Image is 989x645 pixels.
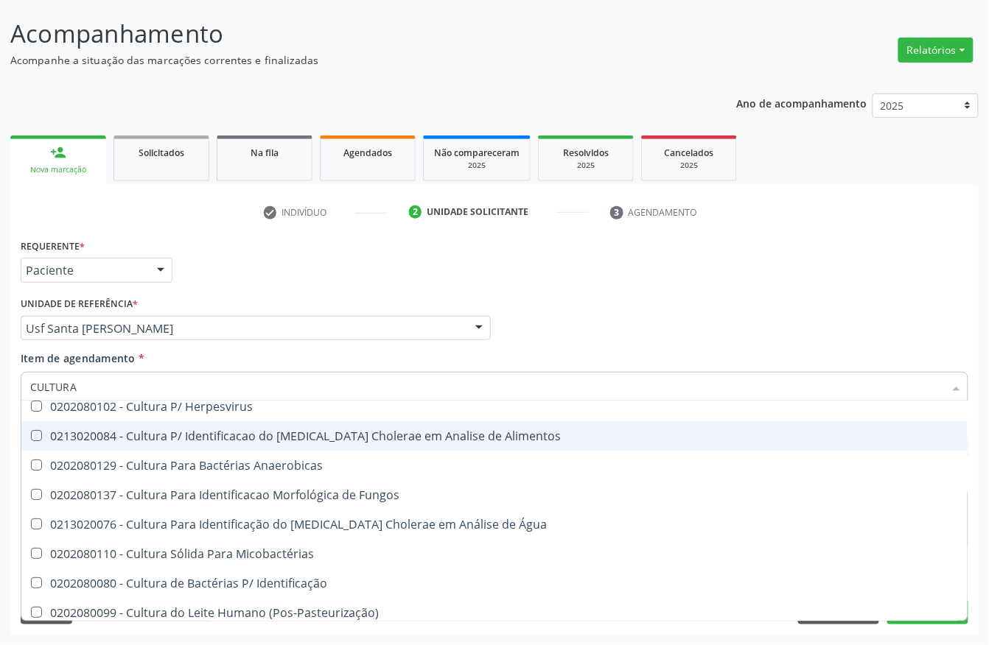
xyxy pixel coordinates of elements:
[30,518,959,530] div: 0213020076 - Cultura Para Identificação do [MEDICAL_DATA] Cholerae em Análise de Água
[409,205,422,219] div: 2
[30,489,959,501] div: 0202080137 - Cultura Para Identificacao Morfológica de Fungos
[434,147,520,159] span: Não compareceram
[10,52,688,68] p: Acompanhe a situação das marcações correntes e finalizadas
[30,459,959,471] div: 0202080129 - Cultura Para Bactérias Anaerobicas
[139,147,184,159] span: Solicitados
[21,351,136,365] span: Item de agendamento
[898,38,974,63] button: Relatórios
[21,164,96,175] div: Nova marcação
[665,147,714,159] span: Cancelados
[251,147,279,159] span: Na fila
[21,235,85,258] label: Requerente
[549,160,623,171] div: 2025
[30,548,959,560] div: 0202080110 - Cultura Sólida Para Micobactérias
[30,401,959,412] div: 0202080102 - Cultura P/ Herpesvirus
[10,15,688,52] p: Acompanhamento
[50,144,66,161] div: person_add
[21,293,138,316] label: Unidade de referência
[427,205,528,219] div: Unidade solicitante
[563,147,609,159] span: Resolvidos
[343,147,392,159] span: Agendados
[26,321,461,336] span: Usf Santa [PERSON_NAME]
[30,430,959,442] div: 0213020084 - Cultura P/ Identificacao do [MEDICAL_DATA] Cholerae em Analise de Alimentos
[30,607,959,618] div: 0202080099 - Cultura do Leite Humano (Pos-Pasteurização)
[30,577,959,589] div: 0202080080 - Cultura de Bactérias P/ Identificação
[26,263,142,278] span: Paciente
[30,372,944,401] input: Buscar por procedimentos
[652,160,726,171] div: 2025
[737,94,867,112] p: Ano de acompanhamento
[434,160,520,171] div: 2025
